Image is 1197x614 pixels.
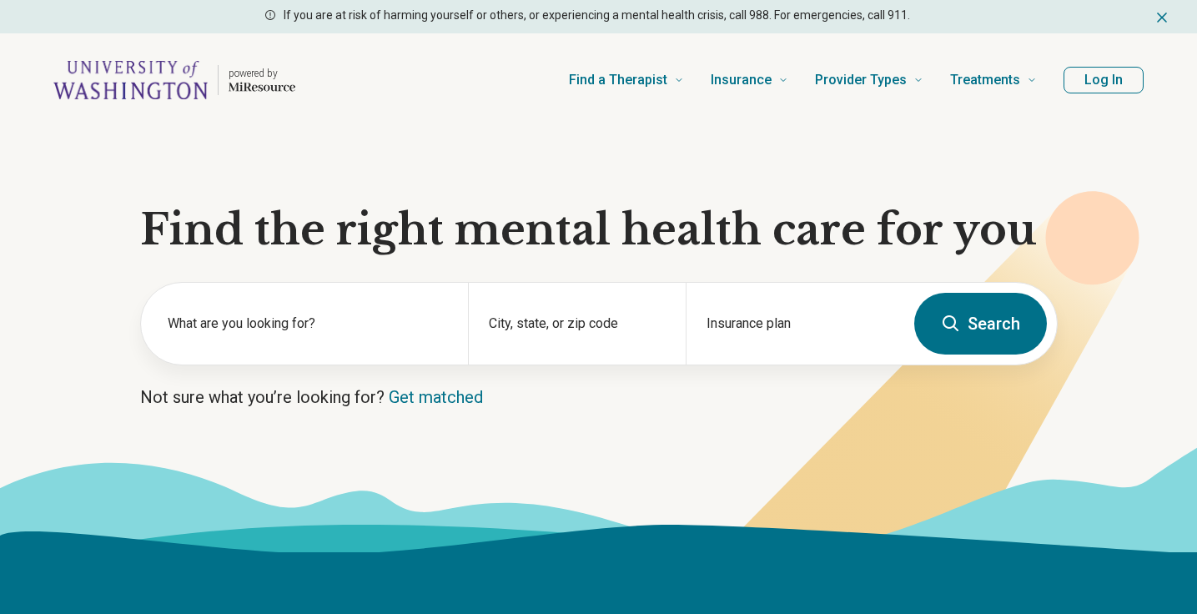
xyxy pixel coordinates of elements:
[950,68,1020,92] span: Treatments
[711,47,788,113] a: Insurance
[140,205,1058,255] h1: Find the right mental health care for you
[1064,67,1144,93] button: Log In
[229,67,295,80] p: powered by
[1154,7,1170,27] button: Dismiss
[950,47,1037,113] a: Treatments
[53,53,295,107] a: Home page
[389,387,483,407] a: Get matched
[711,68,772,92] span: Insurance
[140,385,1058,409] p: Not sure what you’re looking for?
[815,47,923,113] a: Provider Types
[284,7,910,24] p: If you are at risk of harming yourself or others, or experiencing a mental health crisis, call 98...
[914,293,1047,355] button: Search
[168,314,448,334] label: What are you looking for?
[815,68,907,92] span: Provider Types
[569,68,667,92] span: Find a Therapist
[569,47,684,113] a: Find a Therapist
